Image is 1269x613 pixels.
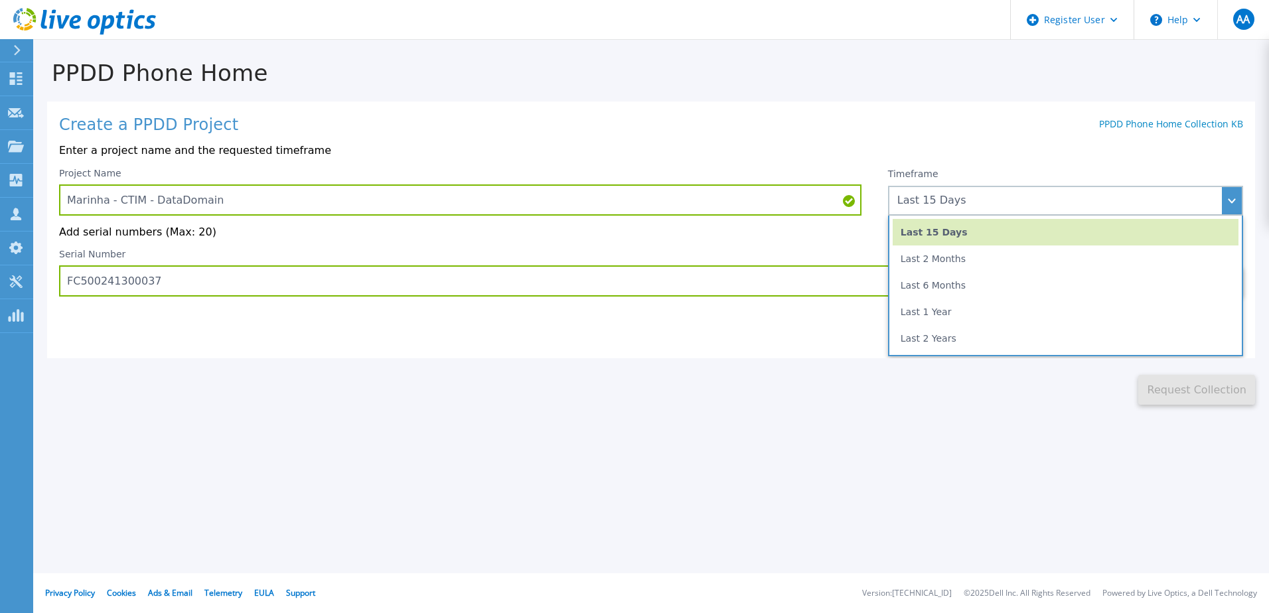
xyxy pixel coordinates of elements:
[59,265,1105,297] input: Enter Serial Number
[59,169,121,178] label: Project Name
[204,587,242,598] a: Telemetry
[862,589,952,598] li: Version: [TECHNICAL_ID]
[1099,117,1243,130] a: PPDD Phone Home Collection KB
[893,272,1238,299] li: Last 6 Months
[1236,14,1250,25] span: AA
[107,587,136,598] a: Cookies
[897,194,1219,206] div: Last 15 Days
[893,325,1238,352] li: Last 2 Years
[893,299,1238,325] li: Last 1 Year
[59,145,1243,157] p: Enter a project name and the requested timeframe
[964,589,1090,598] li: © 2025 Dell Inc. All Rights Reserved
[59,116,238,135] h1: Create a PPDD Project
[59,249,125,259] label: Serial Number
[1138,375,1255,405] button: Request Collection
[893,245,1238,272] li: Last 2 Months
[893,219,1238,245] li: Last 15 Days
[254,587,274,598] a: EULA
[286,587,315,598] a: Support
[1102,589,1257,598] li: Powered by Live Optics, a Dell Technology
[59,184,861,216] input: Enter Project Name
[45,587,95,598] a: Privacy Policy
[59,226,1243,238] p: Add serial numbers (Max: 20)
[888,169,938,179] label: Timeframe
[148,587,192,598] a: Ads & Email
[33,60,1269,86] h1: PPDD Phone Home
